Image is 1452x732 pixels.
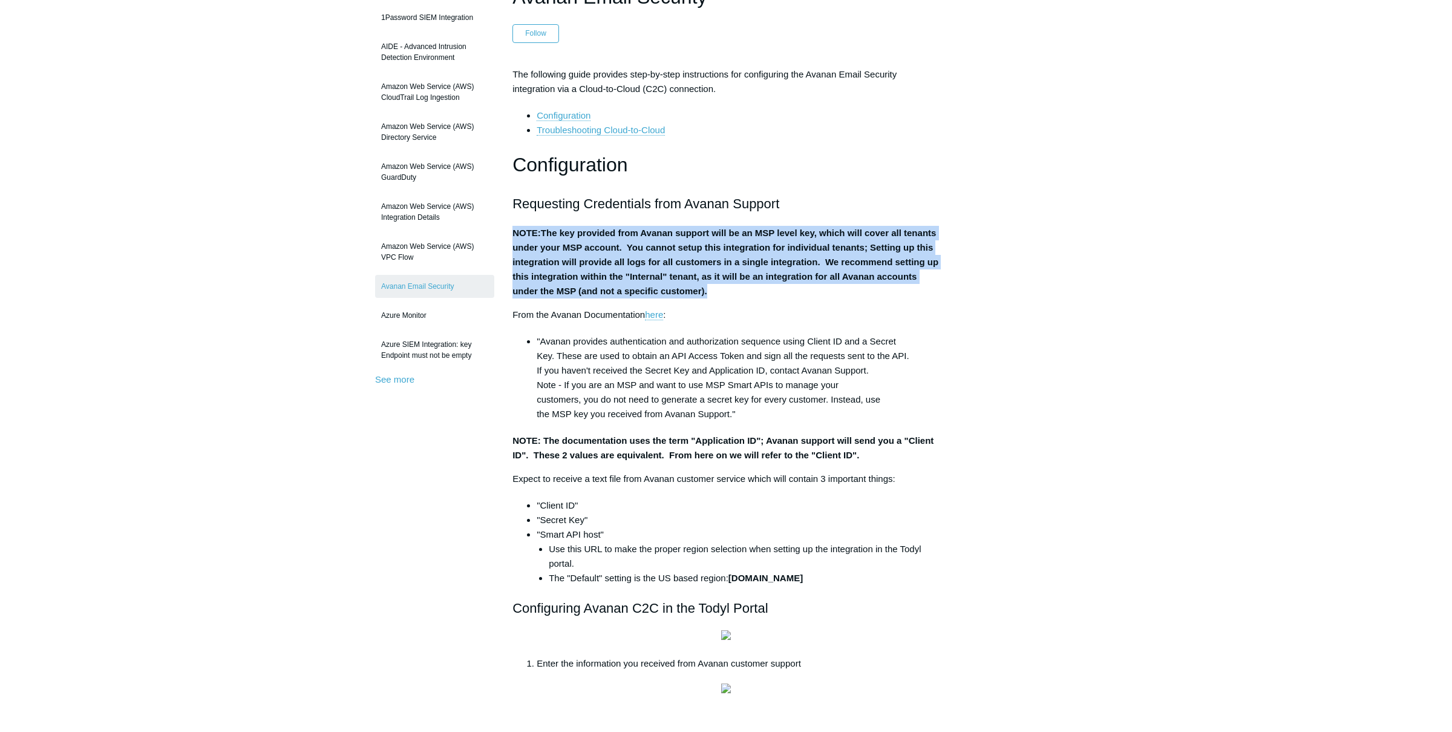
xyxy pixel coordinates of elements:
[537,498,940,513] li: "Client ID"
[721,684,731,693] img: 40641388769427
[375,115,494,149] a: Amazon Web Service (AWS) Directory Service
[549,542,940,571] li: Use this URL to make the proper region selection when setting up the integration in the Todyl por...
[512,228,541,238] strong: NOTE:
[537,110,590,121] a: Configuration
[721,630,731,640] img: 40641343847955
[537,656,940,671] li: Enter the information you received from Avanan customer support
[375,235,494,269] a: Amazon Web Service (AWS) VPC Flow
[512,24,559,42] button: Follow Article
[537,513,940,527] li: "Secret Key"
[512,228,938,296] strong: The key provided from Avanan support will be an MSP level key, which will cover all tenants under...
[537,527,940,585] li: "Smart API host"
[512,193,940,214] h2: Requesting Credentials from Avanan Support
[375,304,494,327] a: Azure Monitor
[512,598,940,619] h2: Configuring Avanan C2C in the Todyl Portal
[728,573,803,583] strong: [DOMAIN_NAME]
[375,75,494,109] a: Amazon Web Service (AWS) CloudTrail Log Ingestion
[375,374,414,384] a: See more
[512,67,940,96] p: The following guide provides step-by-step instructions for configuring the Avanan Email Security ...
[549,571,940,585] li: The "Default" setting is the US based region:
[375,155,494,189] a: Amazon Web Service (AWS) GuardDuty
[537,334,940,421] li: "Avanan provides authentication and authorization sequence using Client ID and a Secret Key. Thes...
[375,6,494,29] a: 1Password SIEM Integration
[537,125,665,136] a: Troubleshooting Cloud-to-Cloud
[512,435,934,460] strong: NOTE: The documentation uses the term "Application ID"; Avanan support will send you a "Client ID...
[375,195,494,229] a: Amazon Web Service (AWS) Integration Details
[645,309,663,320] a: here
[375,333,494,367] a: Azure SIEM Integration: key Endpoint must not be empty
[375,275,494,298] a: Avanan Email Security
[512,308,940,322] p: From the Avanan Documentation :
[375,35,494,69] a: AIDE - Advanced Intrusion Detection Environment
[512,150,940,180] h1: Configuration
[512,472,940,486] p: Expect to receive a text file from Avanan customer service which will contain 3 important things:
